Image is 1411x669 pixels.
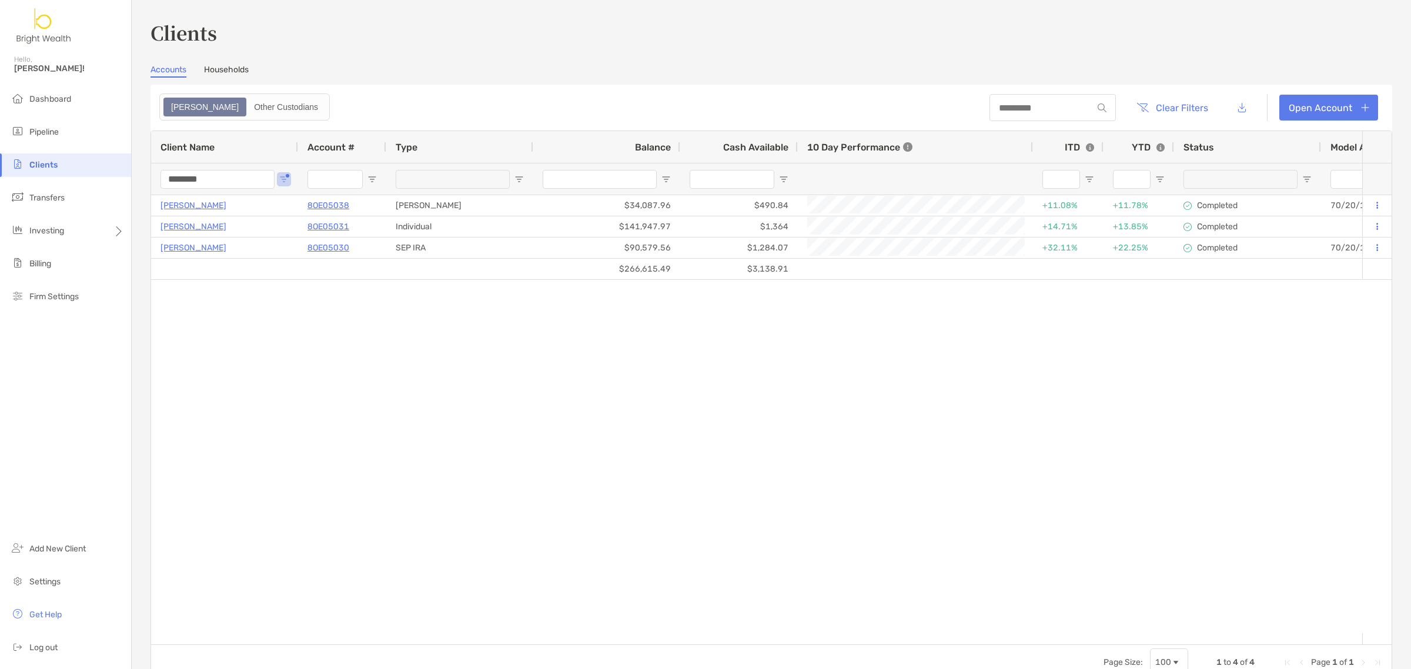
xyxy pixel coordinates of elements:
[29,160,58,170] span: Clients
[779,175,788,184] button: Open Filter Menu
[11,223,25,237] img: investing icon
[1155,175,1165,184] button: Open Filter Menu
[204,65,249,78] a: Households
[1155,657,1171,667] div: 100
[151,19,1392,46] h3: Clients
[690,170,774,189] input: Cash Available Filter Input
[161,142,215,153] span: Client Name
[1283,658,1292,667] div: First Page
[543,170,657,189] input: Balance Filter Input
[386,216,533,237] div: Individual
[29,544,86,554] span: Add New Client
[1128,95,1217,121] button: Clear Filters
[1065,142,1094,153] div: ITD
[1197,243,1238,253] p: Completed
[161,198,226,213] a: [PERSON_NAME]
[1183,202,1192,210] img: complete icon
[1349,657,1354,667] span: 1
[1183,142,1214,153] span: Status
[165,99,245,115] div: Zoe
[29,577,61,587] span: Settings
[14,5,74,47] img: Zoe Logo
[1104,657,1143,667] div: Page Size:
[1249,657,1255,667] span: 4
[1373,658,1382,667] div: Last Page
[161,219,226,234] a: [PERSON_NAME]
[11,190,25,204] img: transfers icon
[29,127,59,137] span: Pipeline
[1113,196,1165,215] div: +11.78%
[11,640,25,654] img: logout icon
[29,292,79,302] span: Firm Settings
[514,175,524,184] button: Open Filter Menu
[1240,657,1248,667] span: of
[1183,223,1192,231] img: complete icon
[1297,658,1306,667] div: Previous Page
[307,219,349,234] a: 8OE05031
[1085,175,1094,184] button: Open Filter Menu
[386,238,533,258] div: SEP IRA
[1233,657,1238,667] span: 4
[11,289,25,303] img: firm-settings icon
[11,607,25,621] img: get-help icon
[159,93,330,121] div: segmented control
[1197,200,1238,210] p: Completed
[307,170,363,189] input: Account # Filter Input
[11,574,25,588] img: settings icon
[11,541,25,555] img: add_new_client icon
[1042,196,1094,215] div: +11.08%
[1197,222,1238,232] p: Completed
[386,195,533,216] div: [PERSON_NAME]
[29,259,51,269] span: Billing
[29,94,71,104] span: Dashboard
[307,142,355,153] span: Account #
[1359,658,1368,667] div: Next Page
[367,175,377,184] button: Open Filter Menu
[635,142,671,153] span: Balance
[1098,103,1106,112] img: input icon
[396,142,417,153] span: Type
[307,240,349,255] a: 8OE05030
[11,91,25,105] img: dashboard icon
[248,99,325,115] div: Other Custodians
[1311,657,1330,667] span: Page
[1042,170,1080,189] input: ITD Filter Input
[1113,238,1165,257] div: +22.25%
[723,142,788,153] span: Cash Available
[1339,657,1347,667] span: of
[1279,95,1378,121] a: Open Account
[14,63,124,73] span: [PERSON_NAME]!
[29,610,62,620] span: Get Help
[29,226,64,236] span: Investing
[1183,244,1192,252] img: complete icon
[533,195,680,216] div: $34,087.96
[1042,238,1094,257] div: +32.11%
[1132,142,1165,153] div: YTD
[29,193,65,203] span: Transfers
[533,216,680,237] div: $141,947.97
[533,259,680,279] div: $266,615.49
[533,238,680,258] div: $90,579.56
[1113,217,1165,236] div: +13.85%
[680,195,798,216] div: $490.84
[1330,142,1402,153] span: Model Assigned
[161,170,275,189] input: Client Name Filter Input
[680,259,798,279] div: $3,138.91
[807,131,912,163] div: 10 Day Performance
[1113,170,1151,189] input: YTD Filter Input
[11,157,25,171] img: clients icon
[1302,175,1312,184] button: Open Filter Menu
[661,175,671,184] button: Open Filter Menu
[11,124,25,138] img: pipeline icon
[161,240,226,255] a: [PERSON_NAME]
[1042,217,1094,236] div: +14.71%
[29,643,58,653] span: Log out
[680,216,798,237] div: $1,364
[307,198,349,213] a: 8OE05038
